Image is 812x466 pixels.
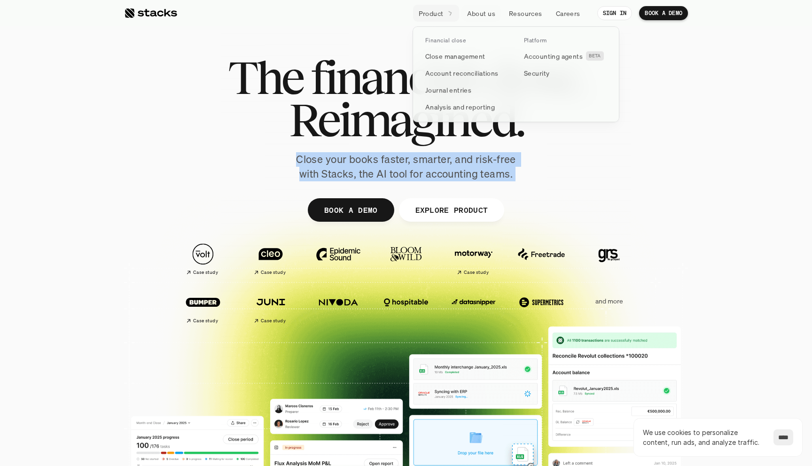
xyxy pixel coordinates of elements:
[550,5,586,22] a: Careers
[174,287,232,327] a: Case study
[580,297,638,305] p: and more
[420,65,514,82] a: Account reconciliations
[509,8,542,18] p: Resources
[425,102,495,112] p: Analysis and reporting
[419,8,444,18] p: Product
[464,270,489,275] h2: Case study
[420,82,514,99] a: Journal entries
[420,48,514,65] a: Close management
[597,6,632,20] a: SIGN IN
[639,6,688,20] a: BOOK A DEMO
[524,51,583,61] p: Accounting agents
[445,239,503,280] a: Case study
[524,37,547,44] p: Platform
[425,68,499,78] p: Account reconciliations
[193,318,218,324] h2: Case study
[398,198,504,222] a: EXPLORE PRODUCT
[311,56,473,99] span: financial
[289,99,523,141] span: Reimagined.
[461,5,501,22] a: About us
[643,427,764,447] p: We use cookies to personalize content, run ads, and analyze traffic.
[425,51,485,61] p: Close management
[603,10,627,16] p: SIGN IN
[518,65,612,82] a: Security
[111,217,152,224] a: Privacy Policy
[425,37,466,44] p: Financial close
[289,152,523,181] p: Close your books faster, smarter, and risk-free with Stacks, the AI tool for accounting teams.
[324,203,378,217] p: BOOK A DEMO
[193,270,218,275] h2: Case study
[645,10,682,16] p: BOOK A DEMO
[420,99,514,116] a: Analysis and reporting
[261,318,286,324] h2: Case study
[242,239,300,280] a: Case study
[308,198,394,222] a: BOOK A DEMO
[415,203,488,217] p: EXPLORE PRODUCT
[589,54,601,59] h2: BETA
[242,287,300,327] a: Case study
[524,68,549,78] p: Security
[228,56,303,99] span: The
[467,8,495,18] p: About us
[503,5,548,22] a: Resources
[556,8,580,18] p: Careers
[174,239,232,280] a: Case study
[261,270,286,275] h2: Case study
[518,48,612,65] a: Accounting agentsBETA
[425,85,471,95] p: Journal entries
